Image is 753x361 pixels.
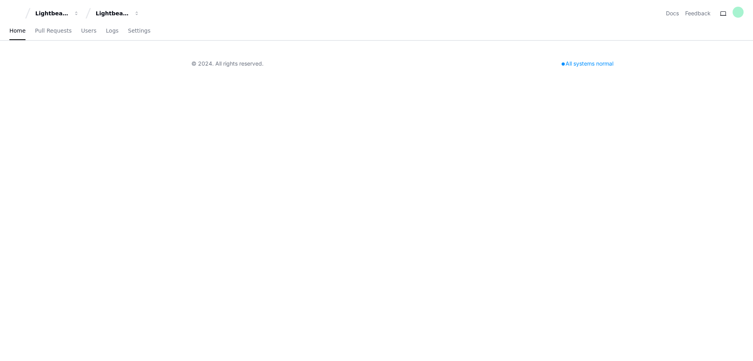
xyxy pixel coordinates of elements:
a: Settings [128,22,150,40]
a: Home [9,22,25,40]
button: Feedback [685,9,711,17]
a: Docs [666,9,679,17]
span: Settings [128,28,150,33]
button: Lightbeam Health Solutions [93,6,143,20]
span: Home [9,28,25,33]
button: Lightbeam Health [32,6,82,20]
a: Pull Requests [35,22,71,40]
a: Logs [106,22,118,40]
span: Logs [106,28,118,33]
div: Lightbeam Health Solutions [96,9,129,17]
div: All systems normal [557,58,618,69]
div: © 2024. All rights reserved. [191,60,264,68]
div: Lightbeam Health [35,9,69,17]
span: Pull Requests [35,28,71,33]
span: Users [81,28,96,33]
a: Users [81,22,96,40]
